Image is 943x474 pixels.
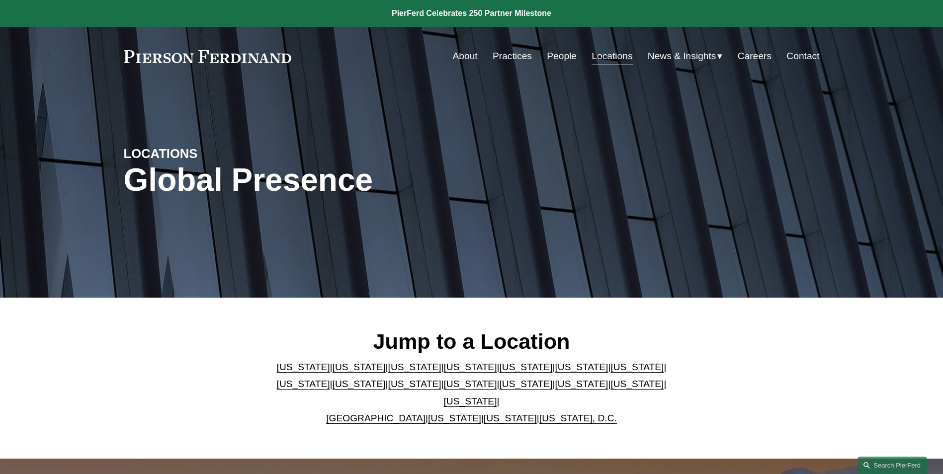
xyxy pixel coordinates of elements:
p: | | | | | | | | | | | | | | | | | | [268,359,675,427]
h1: Global Presence [124,162,588,198]
a: Practices [493,47,532,66]
a: [US_STATE] [333,379,386,389]
a: [GEOGRAPHIC_DATA] [326,413,426,423]
a: [US_STATE] [610,379,664,389]
a: [US_STATE] [277,379,330,389]
a: [US_STATE] [333,362,386,372]
a: [US_STATE] [388,362,441,372]
a: Locations [592,47,632,66]
h4: LOCATIONS [124,146,298,161]
a: [US_STATE], D.C. [539,413,617,423]
a: folder dropdown [648,47,723,66]
a: About [453,47,478,66]
a: [US_STATE] [555,362,608,372]
a: [US_STATE] [484,413,537,423]
a: [US_STATE] [499,379,552,389]
a: [US_STATE] [610,362,664,372]
a: [US_STATE] [444,379,497,389]
a: Search this site [857,457,927,474]
a: [US_STATE] [499,362,552,372]
a: Careers [738,47,772,66]
h2: Jump to a Location [268,328,675,354]
a: Contact [786,47,819,66]
span: News & Insights [648,48,716,65]
a: [US_STATE] [555,379,608,389]
a: [US_STATE] [444,362,497,372]
a: [US_STATE] [428,413,481,423]
a: [US_STATE] [277,362,330,372]
a: [US_STATE] [444,396,497,406]
a: People [547,47,577,66]
a: [US_STATE] [388,379,441,389]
